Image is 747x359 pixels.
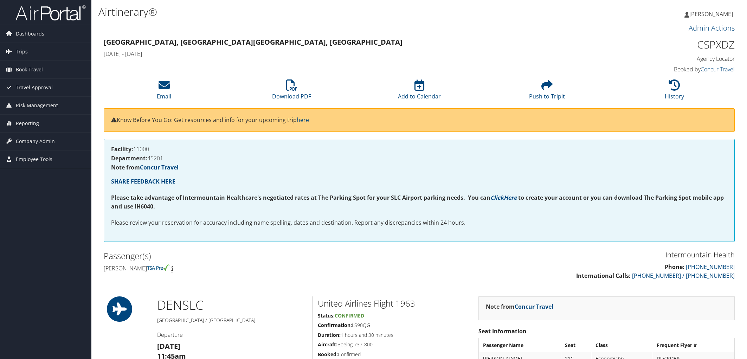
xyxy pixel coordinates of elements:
strong: Status: [318,312,335,319]
a: Here [504,194,517,201]
h5: Boeing 737-800 [318,341,467,348]
strong: Duration: [318,332,341,338]
h3: Intermountain Health [425,250,735,260]
strong: Facility: [111,145,133,153]
a: Email [157,83,171,100]
span: Company Admin [16,133,55,150]
strong: Aircraft: [318,341,337,348]
h1: Airtinerary® [98,5,526,19]
a: History [665,83,684,100]
h4: 11000 [111,146,727,152]
a: Download PDF [272,83,311,100]
h5: Confirmed [318,351,467,358]
h5: [GEOGRAPHIC_DATA] / [GEOGRAPHIC_DATA] [157,317,307,324]
a: Add to Calendar [398,83,441,100]
span: Trips [16,43,28,60]
a: [PHONE_NUMBER] [686,263,735,271]
a: Admin Actions [689,23,735,33]
a: Click [490,194,504,201]
strong: International Calls: [576,272,631,280]
strong: Booked: [318,351,338,358]
span: Book Travel [16,61,43,78]
span: Confirmed [335,312,364,319]
strong: Confirmation: [318,322,352,328]
h4: [PERSON_NAME] [104,264,414,272]
a: SHARE FEEDBACK HERE [111,178,175,185]
strong: Phone: [665,263,684,271]
a: [PERSON_NAME] [684,4,740,25]
h5: 1 hours and 30 minutes [318,332,467,339]
a: Push to Tripit [529,83,565,100]
span: Risk Management [16,97,58,114]
span: Travel Approval [16,79,53,96]
a: [PHONE_NUMBER] / [PHONE_NUMBER] [632,272,735,280]
strong: Note from [111,164,179,171]
a: here [297,116,309,124]
h2: United Airlines Flight 1963 [318,297,467,309]
span: Employee Tools [16,150,52,168]
a: Concur Travel [140,164,179,171]
h4: [DATE] - [DATE] [104,50,574,58]
h4: Booked by [585,65,735,73]
span: [PERSON_NAME] [689,10,733,18]
strong: Note from [486,303,553,310]
img: airportal-logo.png [15,5,86,21]
h1: DEN SLC [157,296,307,314]
h4: Departure [157,331,307,339]
a: Concur Travel [515,303,553,310]
strong: Department: [111,154,147,162]
th: Frequent Flyer # [653,339,734,352]
th: Class [592,339,652,352]
th: Passenger Name [479,339,561,352]
h4: 45201 [111,155,727,161]
th: Seat [561,339,592,352]
p: Please review your reservation for accuracy including name spelling, dates and destination. Repor... [111,218,727,227]
span: Reporting [16,115,39,132]
span: Dashboards [16,25,44,43]
a: Concur Travel [701,65,735,73]
h4: Agency Locator [585,55,735,63]
p: Know Before You Go: Get resources and info for your upcoming trip [111,116,727,125]
strong: Please take advantage of Intermountain Healthcare's negotiated rates at The Parking Spot for your... [111,194,490,201]
h5: LS90QG [318,322,467,329]
h1: CSPXDZ [585,37,735,52]
strong: [GEOGRAPHIC_DATA], [GEOGRAPHIC_DATA] [GEOGRAPHIC_DATA], [GEOGRAPHIC_DATA] [104,37,403,47]
strong: Seat Information [478,327,527,335]
strong: [DATE] [157,341,180,351]
h2: Passenger(s) [104,250,414,262]
img: tsa-precheck.png [147,264,170,271]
